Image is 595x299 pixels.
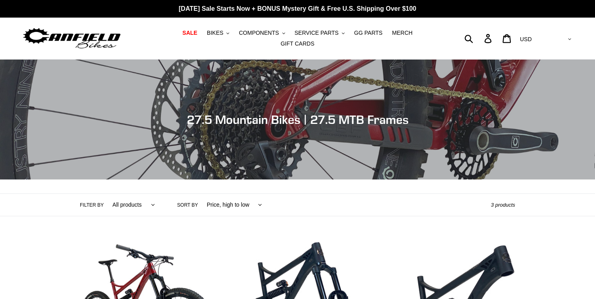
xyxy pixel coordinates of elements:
span: GIFT CARDS [281,40,315,47]
a: GIFT CARDS [277,38,319,49]
span: SALE [182,30,197,36]
a: MERCH [388,28,416,38]
span: BIKES [207,30,223,36]
span: SERVICE PARTS [294,30,338,36]
span: 27.5 Mountain Bikes | 27.5 MTB Frames [187,112,409,127]
button: BIKES [203,28,233,38]
input: Search [469,30,489,47]
span: GG PARTS [354,30,383,36]
button: SERVICE PARTS [290,28,348,38]
label: Sort by [177,201,198,209]
span: 3 products [491,202,515,208]
a: GG PARTS [350,28,387,38]
span: MERCH [392,30,413,36]
a: SALE [178,28,201,38]
img: Canfield Bikes [22,26,122,51]
label: Filter by [80,201,104,209]
button: COMPONENTS [235,28,289,38]
span: COMPONENTS [239,30,279,36]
